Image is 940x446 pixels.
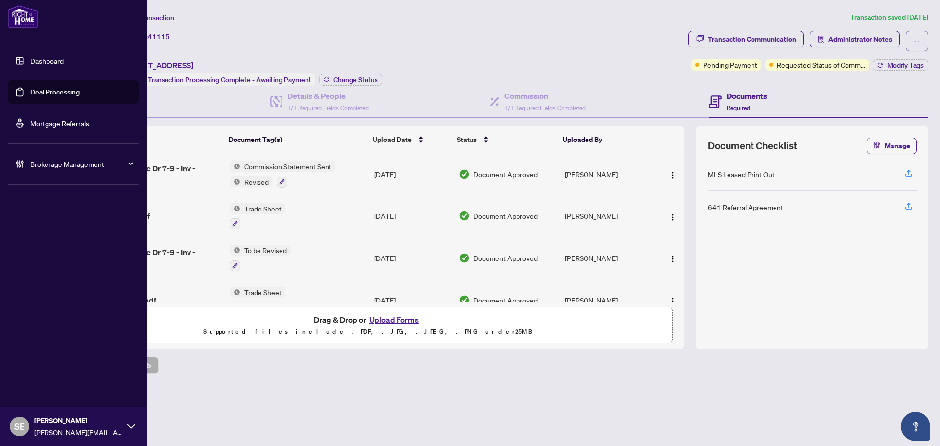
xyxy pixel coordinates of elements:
[473,169,538,180] span: Document Approved
[230,203,240,214] img: Status Icon
[473,295,538,305] span: Document Approved
[69,326,666,338] p: Supported files include .PDF, .JPG, .JPEG, .PNG under 25 MB
[34,427,122,438] span: [PERSON_NAME][EMAIL_ADDRESS][DOMAIN_NAME]
[850,12,928,23] article: Transaction saved [DATE]
[121,73,315,86] div: Status:
[688,31,804,47] button: Transaction Communication
[370,153,455,195] td: [DATE]
[901,412,930,441] button: Open asap
[504,104,586,112] span: 1/1 Required Fields Completed
[669,171,677,179] img: Logo
[30,159,132,169] span: Brokerage Management
[561,279,655,321] td: [PERSON_NAME]
[333,76,378,83] span: Change Status
[665,292,681,308] button: Logo
[887,62,924,69] span: Modify Tags
[240,203,285,214] span: Trade Sheet
[63,307,672,344] span: Drag & Drop orUpload FormsSupported files include .PDF, .JPG, .JPEG, .PNG under25MB
[88,126,225,153] th: (5) File Name
[240,176,273,187] span: Revised
[240,161,335,172] span: Commission Statement Sent
[459,169,470,180] img: Document Status
[30,119,89,128] a: Mortgage Referrals
[459,211,470,221] img: Document Status
[708,139,797,153] span: Document Checklist
[230,245,291,271] button: Status IconTo be Revised
[230,287,285,313] button: Status IconTrade Sheet
[287,104,369,112] span: 1/1 Required Fields Completed
[453,126,559,153] th: Status
[314,313,422,326] span: Drag & Drop or
[703,59,757,70] span: Pending Payment
[240,245,291,256] span: To be Revised
[828,31,892,47] span: Administrator Notes
[148,75,311,84] span: Transaction Processing Complete - Awaiting Payment
[148,32,170,41] span: 41115
[230,203,285,230] button: Status IconTrade Sheet
[777,59,865,70] span: Requested Status of Commission
[8,5,38,28] img: logo
[230,161,240,172] img: Status Icon
[230,287,240,298] img: Status Icon
[665,250,681,266] button: Logo
[708,31,796,47] div: Transaction Communication
[669,297,677,305] img: Logo
[473,211,538,221] span: Document Approved
[561,153,655,195] td: [PERSON_NAME]
[225,126,368,153] th: Document Tag(s)
[669,255,677,263] img: Logo
[366,313,422,326] button: Upload Forms
[14,420,25,433] span: SE
[30,88,80,96] a: Deal Processing
[867,138,916,154] button: Manage
[727,104,750,112] span: Required
[708,169,775,180] div: MLS Leased Print Out
[559,126,652,153] th: Uploaded By
[34,415,122,426] span: [PERSON_NAME]
[669,213,677,221] img: Logo
[370,195,455,237] td: [DATE]
[914,38,920,45] span: ellipsis
[665,208,681,224] button: Logo
[230,161,335,188] button: Status IconCommission Statement SentStatus IconRevised
[459,295,470,305] img: Document Status
[810,31,900,47] button: Administrator Notes
[240,287,285,298] span: Trade Sheet
[370,279,455,321] td: [DATE]
[92,246,221,270] span: 53 Queens Plate Dr 7-9 - Inv - 2509065.pdf
[121,59,193,71] span: [STREET_ADDRESS]
[473,253,538,263] span: Document Approved
[561,195,655,237] td: [PERSON_NAME]
[370,237,455,279] td: [DATE]
[319,74,382,86] button: Change Status
[30,56,64,65] a: Dashboard
[708,202,783,212] div: 641 Referral Agreement
[561,237,655,279] td: [PERSON_NAME]
[369,126,453,153] th: Upload Date
[873,59,928,71] button: Modify Tags
[665,166,681,182] button: Logo
[459,253,470,263] img: Document Status
[457,134,477,145] span: Status
[230,245,240,256] img: Status Icon
[92,163,221,186] span: 53 Queens Plate Dr 7-9 - Inv - 2509065.pdf
[287,90,369,102] h4: Details & People
[818,36,824,43] span: solution
[122,13,174,22] span: View Transaction
[504,90,586,102] h4: Commission
[885,138,910,154] span: Manage
[373,134,412,145] span: Upload Date
[727,90,767,102] h4: Documents
[230,176,240,187] img: Status Icon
